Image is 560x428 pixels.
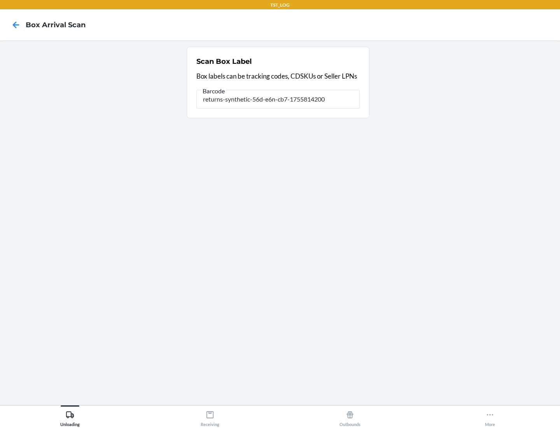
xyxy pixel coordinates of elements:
button: More [420,405,560,427]
div: More [485,407,495,427]
div: Unloading [60,407,80,427]
h4: Box Arrival Scan [26,20,86,30]
div: Receiving [201,407,219,427]
p: TST_LOG [270,2,290,9]
input: Barcode [196,90,360,109]
h2: Scan Box Label [196,56,252,67]
p: Box labels can be tracking codes, CDSKUs or Seller LPNs [196,71,360,81]
button: Receiving [140,405,280,427]
button: Outbounds [280,405,420,427]
span: Barcode [201,87,226,95]
div: Outbounds [339,407,360,427]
